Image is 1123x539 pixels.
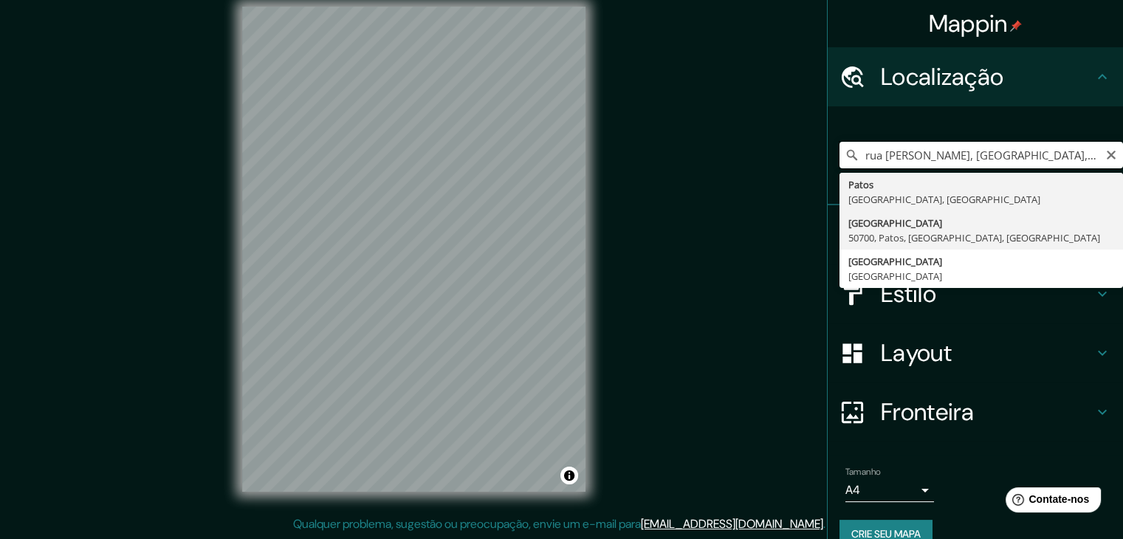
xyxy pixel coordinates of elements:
font: Tamanho [845,466,881,478]
font: [GEOGRAPHIC_DATA], [GEOGRAPHIC_DATA] [848,193,1040,206]
font: Qualquer problema, sugestão ou preocupação, envie um e-mail para [293,516,641,532]
button: Alternar atribuição [560,467,578,484]
div: Fronteira [828,382,1123,442]
div: A4 [845,478,934,502]
button: Claro [1105,147,1117,161]
input: Escolha sua cidade ou área [839,142,1123,168]
font: Mappin [929,8,1008,39]
font: [GEOGRAPHIC_DATA] [848,216,942,230]
iframe: Iniciador de widget de ajuda [992,481,1107,523]
font: [GEOGRAPHIC_DATA] [848,255,942,268]
div: Alfinetes [828,205,1123,264]
font: 50700, Patos, [GEOGRAPHIC_DATA], [GEOGRAPHIC_DATA] [848,231,1100,244]
font: Estilo [881,278,936,309]
div: Estilo [828,264,1123,323]
img: pin-icon.png [1010,20,1022,32]
div: Localização [828,47,1123,106]
font: A4 [845,482,860,498]
font: . [823,516,825,532]
font: Layout [881,337,952,368]
font: [GEOGRAPHIC_DATA] [848,269,942,283]
font: Patos [848,178,873,191]
div: Layout [828,323,1123,382]
font: Localização [881,61,1003,92]
a: [EMAIL_ADDRESS][DOMAIN_NAME] [641,516,823,532]
font: Fronteira [881,396,975,428]
canvas: Mapa [242,7,585,492]
font: . [825,515,828,532]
